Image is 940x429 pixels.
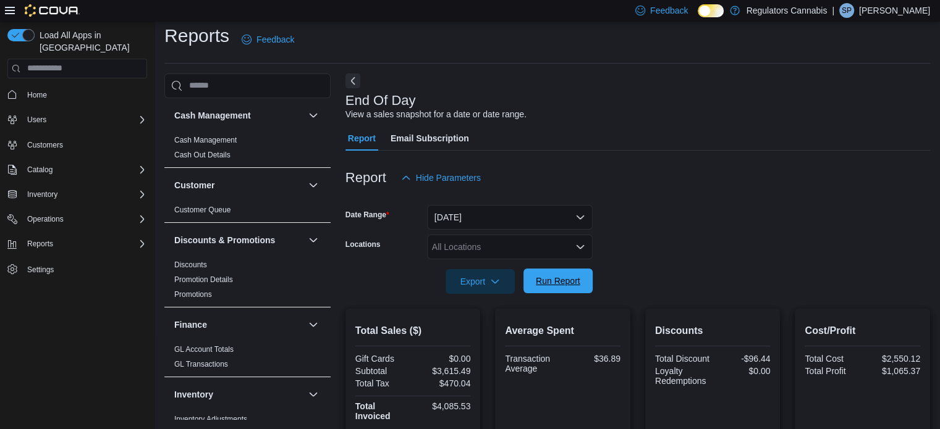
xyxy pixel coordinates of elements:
[306,233,321,248] button: Discounts & Promotions
[22,162,147,177] span: Catalog
[415,354,470,364] div: $0.00
[865,354,920,364] div: $2,550.12
[22,187,62,202] button: Inventory
[859,3,930,18] p: [PERSON_NAME]
[655,354,710,364] div: Total Discount
[22,87,147,102] span: Home
[27,90,47,100] span: Home
[174,109,303,122] button: Cash Management
[174,290,212,299] a: Promotions
[174,415,247,423] a: Inventory Adjustments
[7,81,147,310] nav: Complex example
[164,342,331,377] div: Finance
[565,354,620,364] div: $36.89
[22,138,68,152] a: Customers
[842,3,852,18] span: SP
[2,186,152,203] button: Inventory
[839,3,854,18] div: Sarah Pentz
[22,236,147,251] span: Reports
[355,354,410,364] div: Gift Cards
[22,112,147,127] span: Users
[22,212,147,227] span: Operations
[174,345,234,354] a: GL Account Totals
[27,265,54,275] span: Settings
[164,133,331,167] div: Cash Management
[345,93,416,108] h3: End Of Day
[523,269,593,293] button: Run Report
[355,378,410,388] div: Total Tax
[427,205,593,230] button: [DATE]
[2,111,152,128] button: Users
[174,414,247,424] span: Inventory Adjustments
[698,4,724,17] input: Dark Mode
[345,73,360,88] button: Next
[416,172,481,184] span: Hide Parameters
[256,33,294,46] span: Feedback
[355,366,410,376] div: Subtotal
[345,108,527,121] div: View a sales snapshot for a date or date range.
[415,378,470,388] div: $470.04
[164,257,331,307] div: Discounts & Promotions
[27,165,53,175] span: Catalog
[415,401,470,411] div: $4,085.53
[391,126,469,151] span: Email Subscription
[22,261,147,277] span: Settings
[306,387,321,402] button: Inventory
[174,234,303,246] button: Discounts & Promotions
[22,137,147,152] span: Customers
[805,323,920,338] h2: Cost/Profit
[22,262,59,277] a: Settings
[27,214,64,224] span: Operations
[2,260,152,278] button: Settings
[174,234,275,246] h3: Discounts & Promotions
[306,317,321,332] button: Finance
[27,190,57,199] span: Inventory
[655,323,771,338] h2: Discounts
[2,86,152,104] button: Home
[715,366,770,376] div: $0.00
[174,150,231,160] span: Cash Out Details
[355,323,471,338] h2: Total Sales ($)
[2,235,152,252] button: Reports
[22,162,57,177] button: Catalog
[415,366,470,376] div: $3,615.49
[174,344,234,354] span: GL Account Totals
[698,17,698,18] span: Dark Mode
[25,4,80,17] img: Cova
[650,4,688,17] span: Feedback
[2,161,152,178] button: Catalog
[505,323,620,338] h2: Average Spent
[805,366,860,376] div: Total Profit
[174,275,233,285] span: Promotion Details
[174,319,303,331] button: Finance
[865,366,920,376] div: $1,065.37
[345,210,389,220] label: Date Range
[655,366,710,386] div: Loyalty Redemptions
[453,269,507,294] span: Export
[306,178,321,193] button: Customer
[805,354,860,364] div: Total Cost
[174,388,303,401] button: Inventory
[505,354,560,373] div: Transaction Average
[174,319,207,331] h3: Finance
[396,165,486,190] button: Hide Parameters
[174,179,303,191] button: Customer
[348,126,376,151] span: Report
[237,27,299,52] a: Feedback
[174,388,213,401] h3: Inventory
[174,289,212,299] span: Promotions
[446,269,515,294] button: Export
[174,109,251,122] h3: Cash Management
[345,170,386,185] h3: Report
[164,23,229,48] h1: Reports
[575,242,585,252] button: Open list of options
[355,401,391,421] strong: Total Invoiced
[746,3,827,18] p: Regulators Cannabis
[27,140,63,150] span: Customers
[164,202,331,222] div: Customer
[174,151,231,159] a: Cash Out Details
[174,179,214,191] h3: Customer
[174,360,228,369] a: GL Transactions
[832,3,834,18] p: |
[174,135,237,145] span: Cash Management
